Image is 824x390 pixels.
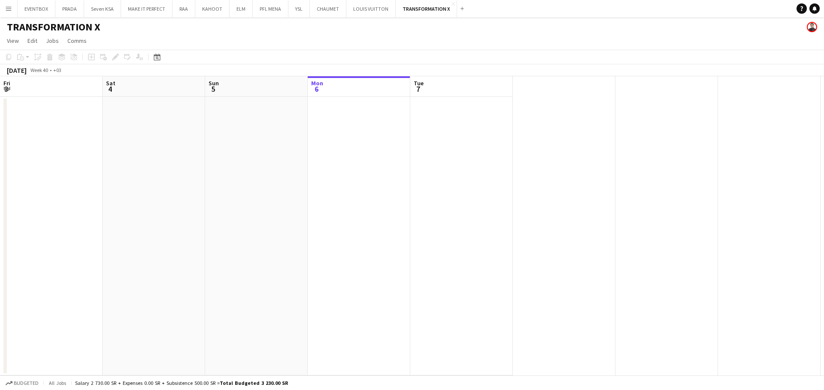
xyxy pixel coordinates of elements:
span: Edit [27,37,37,45]
span: Sat [106,79,115,87]
span: 6 [310,84,323,94]
button: ELM [230,0,253,17]
div: Salary 2 730.00 SR + Expenses 0.00 SR + Subsistence 500.00 SR = [75,380,288,386]
button: LOUIS VUITTON [346,0,396,17]
div: +03 [53,67,61,73]
span: Budgeted [14,380,39,386]
a: Comms [64,35,90,46]
span: 4 [105,84,115,94]
button: KAHOOT [195,0,230,17]
button: RAA [173,0,195,17]
span: View [7,37,19,45]
button: PFL MENA [253,0,288,17]
span: Tue [414,79,424,87]
span: Fri [3,79,10,87]
button: TRANSFORMATION X [396,0,457,17]
button: Seven KSA [84,0,121,17]
span: Total Budgeted 3 230.00 SR [220,380,288,386]
span: Week 40 [28,67,50,73]
app-user-avatar: Jesus Relampagos [807,22,817,32]
button: MAKE IT PERFECT [121,0,173,17]
h1: TRANSFORMATION X [7,21,100,33]
span: 5 [207,84,219,94]
span: 3 [2,84,10,94]
button: PRADA [55,0,84,17]
a: View [3,35,22,46]
a: Edit [24,35,41,46]
span: 7 [412,84,424,94]
span: All jobs [47,380,68,386]
button: CHAUMET [310,0,346,17]
span: Mon [311,79,323,87]
span: Comms [67,37,87,45]
div: [DATE] [7,66,27,75]
span: Sun [209,79,219,87]
span: Jobs [46,37,59,45]
a: Jobs [42,35,62,46]
button: EVENTBOX [18,0,55,17]
button: Budgeted [4,378,40,388]
button: YSL [288,0,310,17]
